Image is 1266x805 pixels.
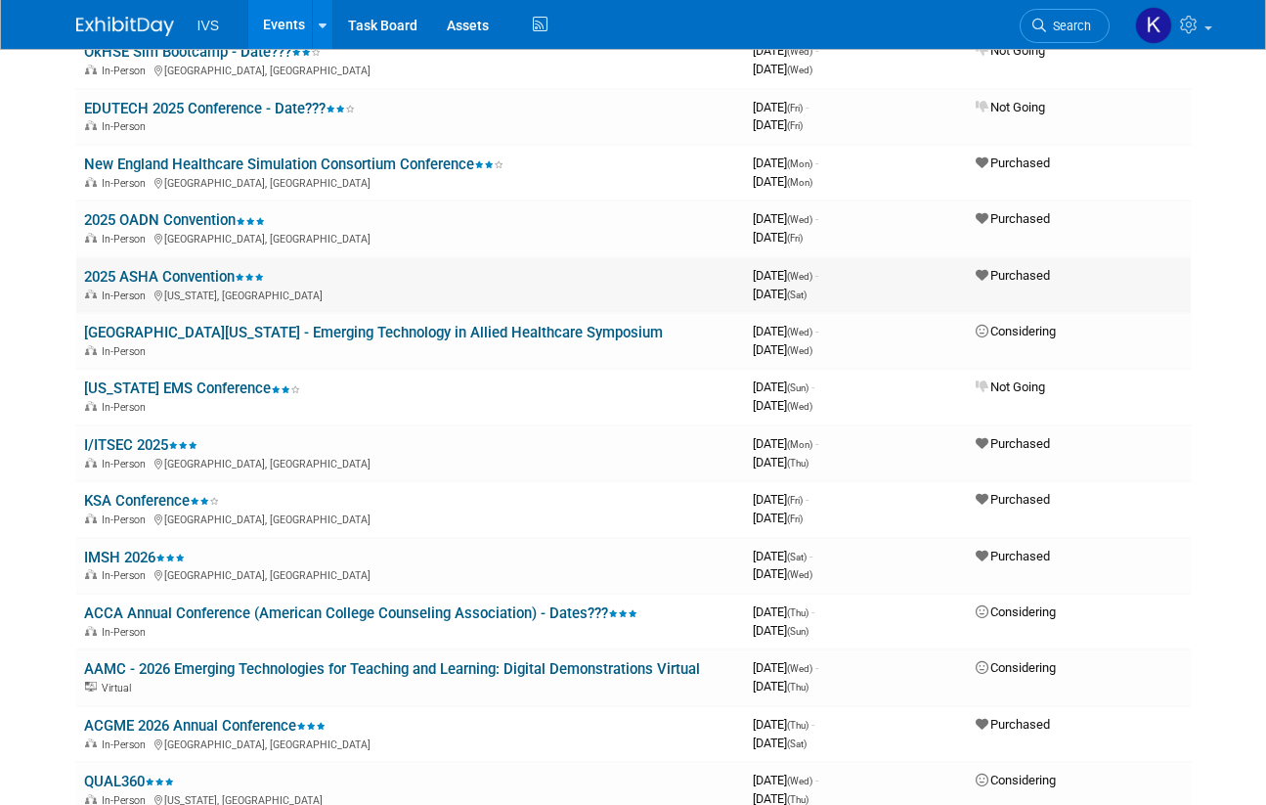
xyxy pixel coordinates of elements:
span: Purchased [976,492,1050,507]
span: Purchased [976,211,1050,226]
span: (Thu) [787,607,808,618]
a: New England Healthcare Simulation Consortium Conference [84,156,503,173]
span: [DATE] [753,549,812,563]
span: In-Person [102,290,152,302]
span: (Sun) [787,626,808,637]
span: [DATE] [753,230,803,245]
span: [DATE] [753,100,808,114]
span: In-Person [102,120,152,133]
span: In-Person [102,401,152,414]
span: - [811,380,814,394]
a: OkHSE Sim Bootcamp - Date??? [84,43,321,61]
span: Virtual [102,682,137,694]
div: [GEOGRAPHIC_DATA], [GEOGRAPHIC_DATA] [84,566,737,582]
img: Virtual Event [85,682,97,692]
span: (Wed) [787,271,812,282]
span: - [806,492,808,507]
span: (Fri) [787,103,803,113]
a: I/ITSEC 2025 [84,436,197,454]
div: [GEOGRAPHIC_DATA], [GEOGRAPHIC_DATA] [84,62,737,77]
span: Considering [976,773,1056,787]
a: ACGME 2026 Annual Conference [84,717,326,735]
span: [DATE] [753,436,818,451]
span: [DATE] [753,398,812,413]
span: - [806,100,808,114]
a: 2025 ASHA Convention [84,268,264,286]
span: (Wed) [787,401,812,412]
span: Purchased [976,436,1050,451]
img: In-Person Event [85,65,97,74]
span: - [811,604,814,619]
img: In-Person Event [85,233,97,243]
div: [GEOGRAPHIC_DATA], [GEOGRAPHIC_DATA] [84,455,737,470]
span: (Sat) [787,738,807,749]
span: [DATE] [753,156,818,170]
img: In-Person Event [85,290,97,299]
img: In-Person Event [85,401,97,411]
a: QUAL360 [84,773,174,790]
span: - [815,660,818,675]
span: (Wed) [787,65,812,75]
span: Purchased [976,156,1050,170]
img: In-Person Event [85,738,97,748]
span: [DATE] [753,268,818,283]
span: - [811,717,814,732]
span: (Sat) [787,552,807,562]
a: Search [1020,9,1110,43]
span: Not Going [976,43,1045,58]
span: (Fri) [787,233,803,244]
span: In-Person [102,458,152,470]
img: In-Person Event [85,794,97,804]
img: Kate Wroblewski [1135,7,1172,44]
div: [GEOGRAPHIC_DATA], [GEOGRAPHIC_DATA] [84,736,737,751]
span: (Thu) [787,720,808,731]
div: [GEOGRAPHIC_DATA], [GEOGRAPHIC_DATA] [84,511,737,526]
span: Purchased [976,549,1050,563]
a: EDUTECH 2025 Conference - Date??? [84,100,355,117]
span: (Thu) [787,794,808,805]
a: 2025 OADN Convention [84,211,265,229]
span: [DATE] [753,62,812,76]
img: In-Person Event [85,569,97,579]
span: (Wed) [787,345,812,356]
a: [US_STATE] EMS Conference [84,380,300,397]
span: In-Person [102,345,152,358]
span: [DATE] [753,174,812,189]
span: Purchased [976,268,1050,283]
span: - [815,43,818,58]
span: [DATE] [753,604,814,619]
span: [DATE] [753,43,818,58]
img: ExhibitDay [76,17,174,36]
span: - [815,211,818,226]
span: In-Person [102,738,152,751]
span: In-Person [102,177,152,190]
span: IVS [197,18,220,33]
a: [GEOGRAPHIC_DATA][US_STATE] - Emerging Technology in Allied Healthcare Symposium [84,324,663,341]
span: (Thu) [787,682,808,693]
span: (Fri) [787,514,803,524]
span: [DATE] [753,511,803,525]
span: (Mon) [787,158,812,169]
img: In-Person Event [85,626,97,636]
span: - [815,156,818,170]
span: [DATE] [753,566,812,581]
img: In-Person Event [85,120,97,130]
span: - [815,773,818,787]
span: (Wed) [787,776,812,786]
div: [US_STATE], [GEOGRAPHIC_DATA] [84,287,737,302]
a: IMSH 2026 [84,549,185,566]
span: (Wed) [787,327,812,337]
span: In-Person [102,569,152,582]
img: In-Person Event [85,345,97,355]
span: [DATE] [753,679,808,693]
span: Purchased [976,717,1050,732]
span: (Wed) [787,214,812,225]
span: In-Person [102,514,152,526]
a: ACCA Annual Conference (American College Counseling Association) - Dates??? [84,604,637,622]
span: Considering [976,324,1056,338]
span: (Thu) [787,458,808,469]
span: - [815,268,818,283]
span: [DATE] [753,717,814,732]
span: (Wed) [787,663,812,674]
span: (Sat) [787,290,807,300]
